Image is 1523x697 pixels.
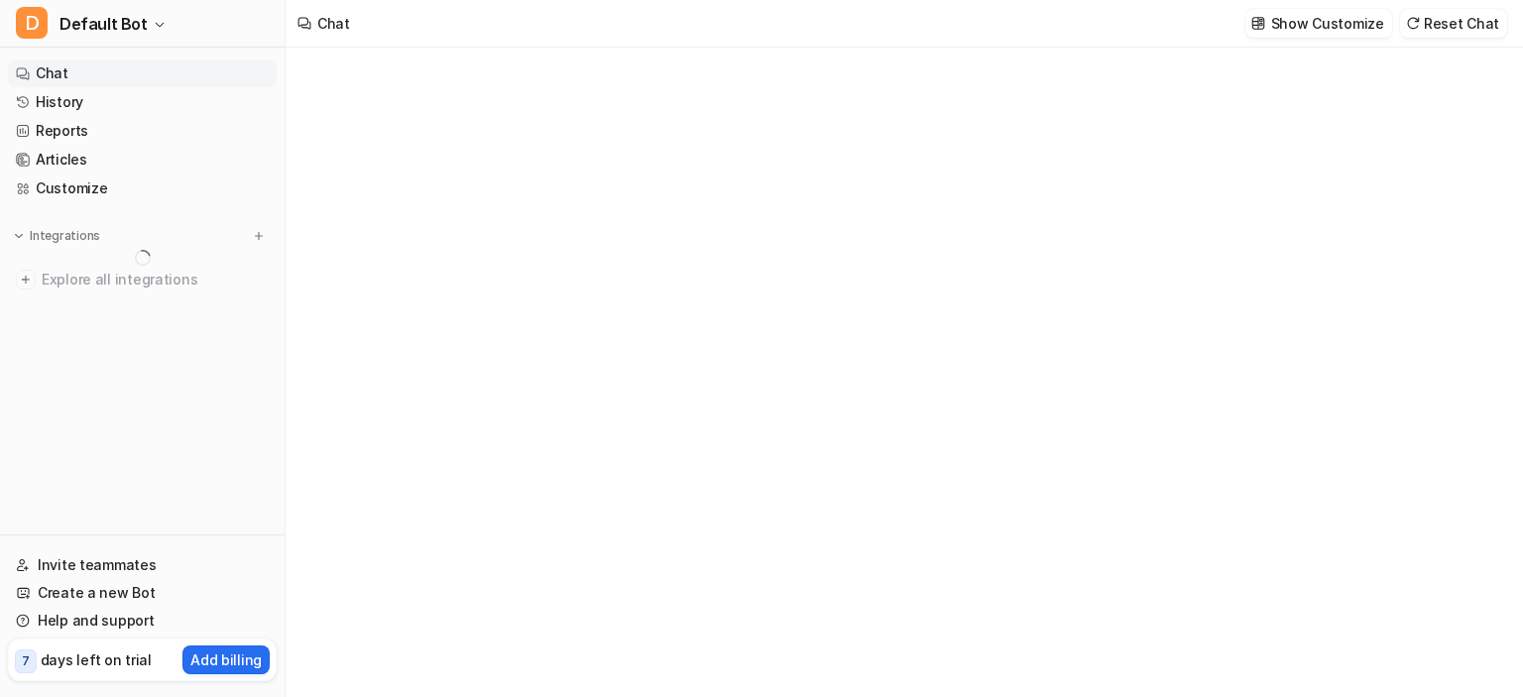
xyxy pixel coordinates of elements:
[8,579,277,607] a: Create a new Bot
[59,10,148,38] span: Default Bot
[1251,16,1265,31] img: customize
[42,264,269,295] span: Explore all integrations
[30,228,100,244] p: Integrations
[8,117,277,145] a: Reports
[8,59,277,87] a: Chat
[8,146,277,174] a: Articles
[12,229,26,243] img: expand menu
[190,649,262,670] p: Add billing
[1245,9,1392,38] button: Show Customize
[16,270,36,290] img: explore all integrations
[8,226,106,246] button: Integrations
[41,649,152,670] p: days left on trial
[8,266,277,293] a: Explore all integrations
[8,607,277,635] a: Help and support
[22,652,30,670] p: 7
[1271,13,1384,34] p: Show Customize
[1400,9,1507,38] button: Reset Chat
[8,88,277,116] a: History
[182,645,270,674] button: Add billing
[8,551,277,579] a: Invite teammates
[8,174,277,202] a: Customize
[317,13,350,34] div: Chat
[252,229,266,243] img: menu_add.svg
[16,7,48,39] span: D
[1406,16,1420,31] img: reset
